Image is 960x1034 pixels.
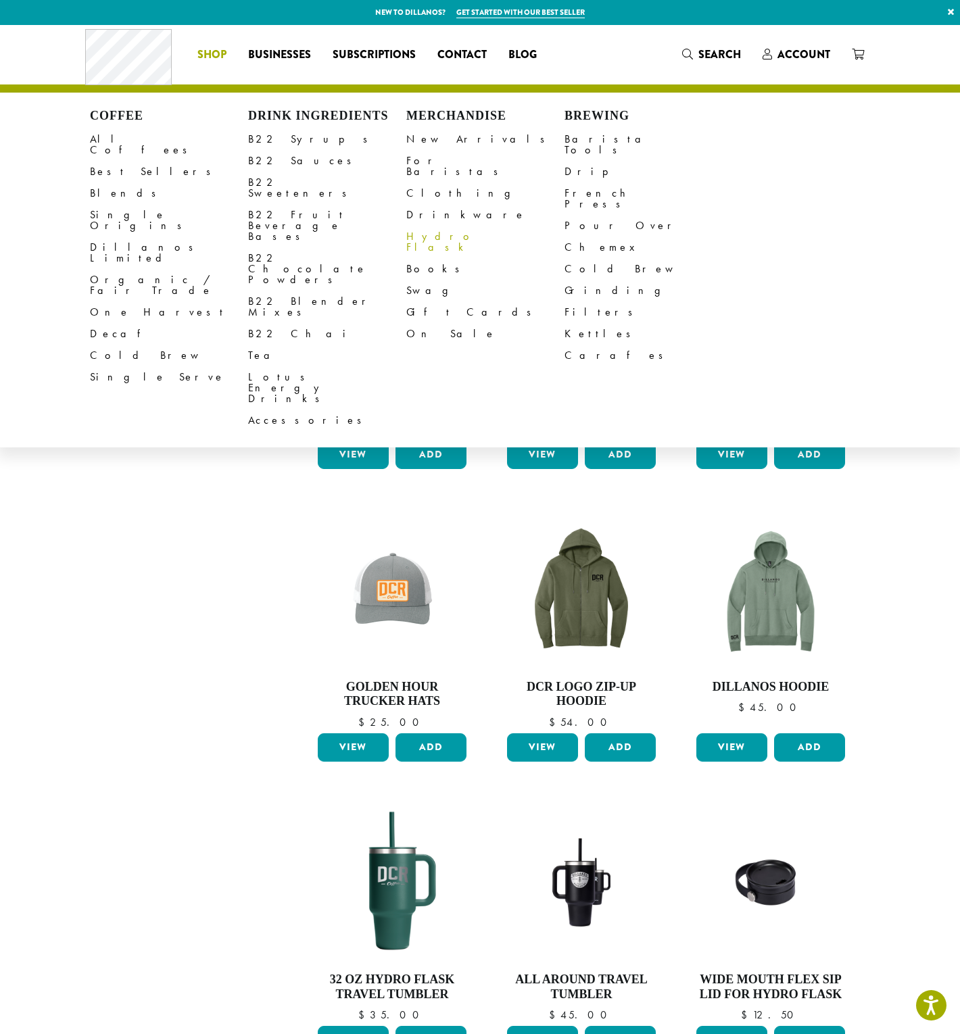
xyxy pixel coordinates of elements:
[437,47,487,64] span: Contact
[90,109,248,124] h4: Coffee
[395,733,466,762] button: Add
[406,226,565,258] a: Hydro Flask
[741,1008,800,1022] bdi: 12.50
[406,323,565,345] a: On Sale
[504,826,659,942] img: T32_Black_1200x900.jpg
[90,269,248,301] a: Organic / Fair Trade
[738,700,750,714] span: $
[248,150,406,172] a: B22 Sauces
[314,973,470,1002] h4: 32 oz Hydro Flask Travel Tumbler
[406,280,565,301] a: Swag
[248,323,406,345] a: B22 Chai
[549,1008,613,1022] bdi: 45.00
[358,715,370,729] span: $
[406,182,565,204] a: Clothing
[187,44,237,66] a: Shop
[693,973,848,1002] h4: Wide Mouth Flex Sip Lid for Hydro Flask
[318,441,389,469] a: View
[406,109,565,124] h4: Merchandise
[406,204,565,226] a: Drinkware
[549,1008,560,1022] span: $
[504,680,659,709] h4: DCR Logo Zip-Up Hoodie
[358,1008,425,1022] bdi: 35.00
[314,514,470,669] img: DCR-SS-Golden-Hour-Trucker-Hat-Marigold-Patch-1200x1200-Web-e1744312436823.png
[90,345,248,366] a: Cold Brew
[90,323,248,345] a: Decaf
[314,806,470,962] img: 32TravelTumbler_Fir-e1741126779857.png
[504,514,659,669] img: DCR-Dillanos-Zip-Up-Hoodie-Military-Green.png
[507,733,578,762] a: View
[693,680,848,695] h4: Dillanos Hoodie
[504,514,659,728] a: DCR Logo Zip-Up Hoodie $54.00
[248,345,406,366] a: Tea
[90,204,248,237] a: Single Origins
[738,700,802,714] bdi: 45.00
[248,366,406,410] a: Lotus Energy Drinks
[395,441,466,469] button: Add
[90,366,248,388] a: Single Serve
[565,258,723,280] a: Cold Brew
[585,733,656,762] button: Add
[741,1008,752,1022] span: $
[90,301,248,323] a: One Harvest
[90,128,248,161] a: All Coffees
[565,323,723,345] a: Kettles
[508,47,537,64] span: Blog
[248,291,406,323] a: B22 Blender Mixes
[549,715,613,729] bdi: 54.00
[565,280,723,301] a: Grinding
[314,806,470,1020] a: 32 oz Hydro Flask Travel Tumbler $35.00
[549,715,560,729] span: $
[248,247,406,291] a: B22 Chocolate Powders
[696,733,767,762] a: View
[248,204,406,247] a: B22 Fruit Beverage Bases
[333,47,416,64] span: Subscriptions
[90,161,248,182] a: Best Sellers
[693,806,848,1020] a: Wide Mouth Flex Sip Lid for Hydro Flask $12.50
[693,514,848,669] img: DCR-Dillanos-Hoodie-Laurel-Green.png
[406,128,565,150] a: New Arrivals
[406,301,565,323] a: Gift Cards
[565,237,723,258] a: Chemex
[698,47,741,62] span: Search
[406,258,565,280] a: Books
[696,441,767,469] a: View
[358,715,425,729] bdi: 25.00
[585,441,656,469] button: Add
[90,237,248,269] a: Dillanos Limited
[248,128,406,150] a: B22 Syrups
[197,47,226,64] span: Shop
[248,172,406,204] a: B22 Sweeteners
[777,47,830,62] span: Account
[90,182,248,204] a: Blends
[504,973,659,1002] h4: All Around Travel Tumbler
[565,161,723,182] a: Drip
[565,109,723,124] h4: Brewing
[248,109,406,124] h4: Drink Ingredients
[314,514,470,728] a: Golden Hour Trucker Hats $25.00
[248,410,406,431] a: Accessories
[507,441,578,469] a: View
[774,733,845,762] button: Add
[693,826,848,942] img: Hydro-Flask-WM-Flex-Sip-Lid-Black_.jpg
[358,1008,370,1022] span: $
[504,806,659,1020] a: All Around Travel Tumbler $45.00
[693,514,848,728] a: Dillanos Hoodie $45.00
[565,182,723,215] a: French Press
[565,301,723,323] a: Filters
[406,150,565,182] a: For Baristas
[565,215,723,237] a: Pour Over
[565,128,723,161] a: Barista Tools
[248,47,311,64] span: Businesses
[774,441,845,469] button: Add
[671,43,752,66] a: Search
[314,680,470,709] h4: Golden Hour Trucker Hats
[456,7,585,18] a: Get started with our best seller
[565,345,723,366] a: Carafes
[318,733,389,762] a: View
